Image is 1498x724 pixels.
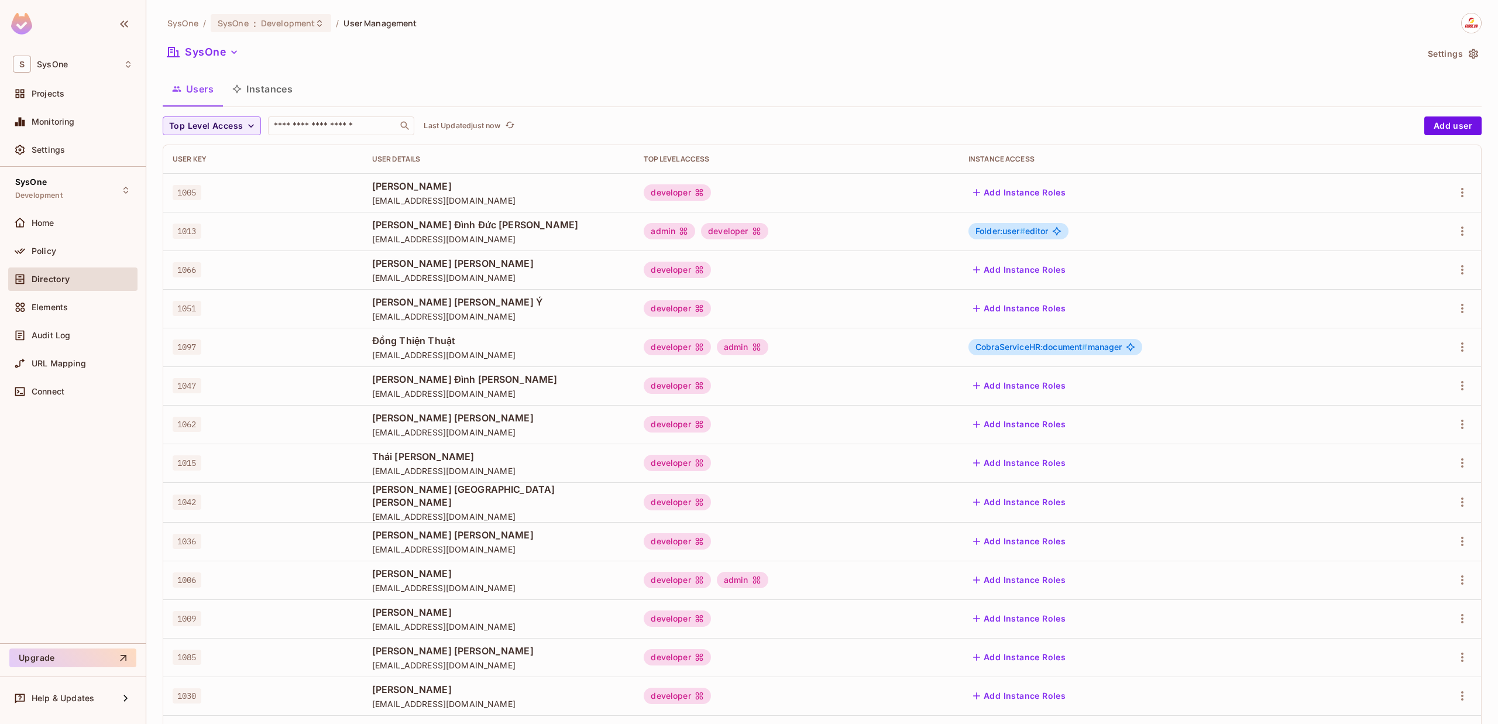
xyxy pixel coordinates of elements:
[372,218,626,231] span: [PERSON_NAME] Đình Đức [PERSON_NAME]
[1423,44,1482,63] button: Settings
[372,234,626,245] span: [EMAIL_ADDRESS][DOMAIN_NAME]
[163,74,223,104] button: Users
[717,339,768,355] div: admin
[32,387,64,396] span: Connect
[32,246,56,256] span: Policy
[163,116,261,135] button: Top Level Access
[968,376,1070,395] button: Add Instance Roles
[644,572,710,588] div: developer
[167,18,198,29] span: the active workspace
[372,272,626,283] span: [EMAIL_ADDRESS][DOMAIN_NAME]
[975,342,1088,352] span: CobraServiceHR:document
[975,227,1049,236] span: editor
[372,155,626,164] div: User Details
[173,378,201,393] span: 1047
[173,301,201,316] span: 1051
[261,18,315,29] span: Development
[372,195,626,206] span: [EMAIL_ADDRESS][DOMAIN_NAME]
[372,582,626,593] span: [EMAIL_ADDRESS][DOMAIN_NAME]
[173,185,201,200] span: 1005
[11,13,32,35] img: SReyMgAAAABJRU5ErkJggg==
[173,572,201,588] span: 1006
[644,339,710,355] div: developer
[173,339,201,355] span: 1097
[173,155,353,164] div: User Key
[372,483,626,509] span: [PERSON_NAME] [GEOGRAPHIC_DATA][PERSON_NAME]
[1082,342,1087,352] span: #
[372,311,626,322] span: [EMAIL_ADDRESS][DOMAIN_NAME]
[968,687,1070,705] button: Add Instance Roles
[372,698,626,709] span: [EMAIL_ADDRESS][DOMAIN_NAME]
[372,180,626,193] span: [PERSON_NAME]
[173,534,201,549] span: 1036
[372,529,626,541] span: [PERSON_NAME] [PERSON_NAME]
[644,455,710,471] div: developer
[968,609,1070,628] button: Add Instance Roles
[372,296,626,308] span: [PERSON_NAME] [PERSON_NAME] Ý
[372,334,626,347] span: Đồng Thiện Thuật
[644,262,710,278] div: developer
[32,117,75,126] span: Monitoring
[32,145,65,155] span: Settings
[644,416,710,433] div: developer
[32,303,68,312] span: Elements
[968,493,1070,512] button: Add Instance Roles
[644,533,710,550] div: developer
[644,649,710,665] div: developer
[173,455,201,471] span: 1015
[968,454,1070,472] button: Add Instance Roles
[644,184,710,201] div: developer
[717,572,768,588] div: admin
[13,56,31,73] span: S
[372,660,626,671] span: [EMAIL_ADDRESS][DOMAIN_NAME]
[32,331,70,340] span: Audit Log
[372,450,626,463] span: Thái [PERSON_NAME]
[968,415,1070,434] button: Add Instance Roles
[500,119,517,133] span: Click to refresh data
[968,571,1070,589] button: Add Instance Roles
[1462,13,1481,33] img: Châu Thái Nhân
[15,191,63,200] span: Development
[372,683,626,696] span: [PERSON_NAME]
[9,648,136,667] button: Upgrade
[644,223,695,239] div: admin
[173,224,201,239] span: 1013
[372,544,626,555] span: [EMAIL_ADDRESS][DOMAIN_NAME]
[253,19,257,28] span: :
[32,359,86,368] span: URL Mapping
[173,688,201,704] span: 1030
[163,43,243,61] button: SysOne
[32,218,54,228] span: Home
[424,121,500,131] p: Last Updated just now
[968,532,1070,551] button: Add Instance Roles
[644,494,710,510] div: developer
[203,18,206,29] li: /
[701,223,768,239] div: developer
[644,155,950,164] div: Top Level Access
[173,650,201,665] span: 1085
[372,257,626,270] span: [PERSON_NAME] [PERSON_NAME]
[372,606,626,619] span: [PERSON_NAME]
[1020,226,1025,236] span: #
[644,378,710,394] div: developer
[372,465,626,476] span: [EMAIL_ADDRESS][DOMAIN_NAME]
[343,18,417,29] span: User Management
[644,688,710,704] div: developer
[372,388,626,399] span: [EMAIL_ADDRESS][DOMAIN_NAME]
[372,644,626,657] span: [PERSON_NAME] [PERSON_NAME]
[372,567,626,580] span: [PERSON_NAME]
[644,300,710,317] div: developer
[505,120,515,132] span: refresh
[968,155,1387,164] div: Instance Access
[372,621,626,632] span: [EMAIL_ADDRESS][DOMAIN_NAME]
[372,411,626,424] span: [PERSON_NAME] [PERSON_NAME]
[173,262,201,277] span: 1066
[32,274,70,284] span: Directory
[644,610,710,627] div: developer
[32,89,64,98] span: Projects
[173,495,201,510] span: 1042
[173,611,201,626] span: 1009
[173,417,201,432] span: 1062
[968,260,1070,279] button: Add Instance Roles
[968,299,1070,318] button: Add Instance Roles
